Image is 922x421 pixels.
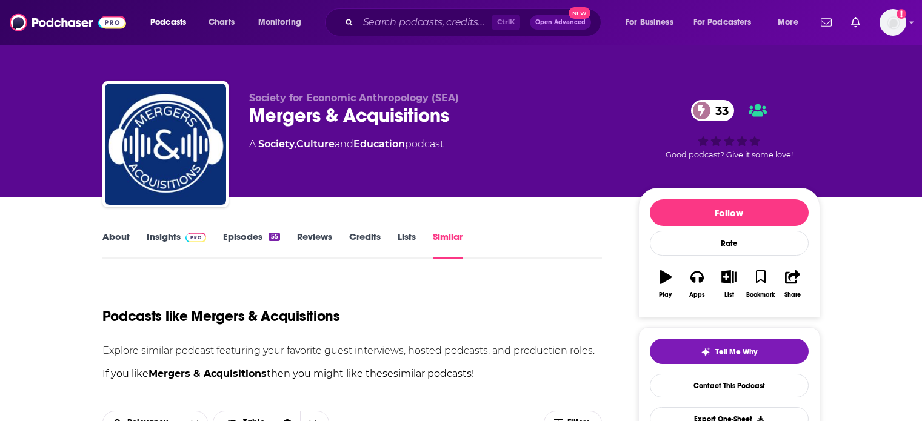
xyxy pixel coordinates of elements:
div: Share [784,291,801,299]
span: For Business [626,14,673,31]
button: open menu [142,13,202,32]
div: Search podcasts, credits, & more... [336,8,613,36]
img: Mergers & Acquisitions [105,84,226,205]
img: Podchaser - Follow, Share and Rate Podcasts [10,11,126,34]
a: Reviews [297,231,332,259]
strong: Mergers & Acquisitions [149,368,267,379]
button: Show profile menu [880,9,906,36]
span: New [569,7,590,19]
span: , [295,138,296,150]
a: Culture [296,138,335,150]
button: open menu [250,13,317,32]
h1: Podcasts like Mergers & Acquisitions [102,307,340,325]
a: Similar [433,231,463,259]
img: User Profile [880,9,906,36]
button: Follow [650,199,809,226]
span: Society for Economic Anthropology (SEA) [249,92,459,104]
a: Credits [349,231,381,259]
a: Charts [201,13,242,32]
a: Show notifications dropdown [816,12,837,33]
p: If you like then you might like these similar podcasts ! [102,366,603,382]
span: and [335,138,353,150]
a: Show notifications dropdown [846,12,865,33]
span: Charts [209,14,235,31]
img: tell me why sparkle [701,347,710,357]
a: Episodes55 [223,231,279,259]
div: A podcast [249,137,444,151]
span: More [778,14,798,31]
button: open menu [617,13,689,32]
button: Play [650,262,681,306]
p: Explore similar podcast featuring your favorite guest interviews, hosted podcasts, and production... [102,345,603,356]
button: Open AdvancedNew [530,15,591,30]
button: List [713,262,744,306]
div: 55 [269,233,279,241]
button: open menu [686,13,769,32]
button: tell me why sparkleTell Me Why [650,339,809,364]
button: open menu [769,13,813,32]
span: 33 [703,100,735,121]
div: Play [659,291,672,299]
svg: Add a profile image [897,9,906,19]
span: Ctrl K [492,15,520,30]
span: Podcasts [150,14,186,31]
a: InsightsPodchaser Pro [147,231,207,259]
div: Bookmark [746,291,775,299]
a: 33 [691,100,735,121]
div: Rate [650,231,809,256]
a: Lists [398,231,416,259]
span: Open Advanced [535,19,586,25]
img: Podchaser Pro [185,233,207,242]
div: Apps [689,291,705,299]
button: Share [777,262,808,306]
button: Bookmark [745,262,777,306]
div: 33Good podcast? Give it some love! [638,92,820,167]
span: Good podcast? Give it some love! [666,150,793,159]
div: List [724,291,734,299]
span: Logged in as Bcprpro33 [880,9,906,36]
a: About [102,231,130,259]
span: Tell Me Why [715,347,757,357]
input: Search podcasts, credits, & more... [358,13,492,32]
span: For Podcasters [693,14,752,31]
a: Education [353,138,405,150]
span: Monitoring [258,14,301,31]
a: Society [258,138,295,150]
a: Contact This Podcast [650,374,809,397]
button: Apps [681,262,713,306]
